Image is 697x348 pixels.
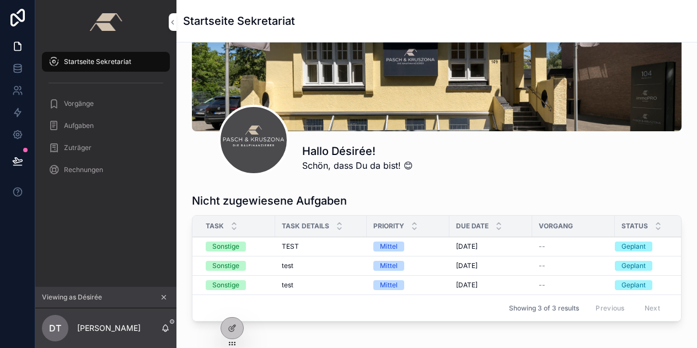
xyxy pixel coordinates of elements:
[212,261,239,271] div: Sonstige
[42,160,170,180] a: Rechnungen
[539,261,545,270] span: --
[42,52,170,72] a: Startseite Sekretariat
[621,280,646,290] div: Geplant
[621,261,646,271] div: Geplant
[64,143,92,152] span: Zuträger
[64,99,94,108] span: Vorgänge
[89,13,122,31] img: App logo
[64,121,94,130] span: Aufgaben
[380,261,398,271] div: Mittel
[282,242,299,251] span: TEST
[539,222,573,231] span: Vorgang
[456,222,489,231] span: Due Date
[192,193,347,208] h1: Nicht zugewiesene Aufgaben
[42,116,170,136] a: Aufgaben
[183,13,295,29] h1: Startseite Sekretariat
[42,293,102,302] span: Viewing as Désirée
[373,222,404,231] span: Priority
[302,143,413,159] h1: Hallo Désirée!
[621,222,648,231] span: Status
[64,165,103,174] span: Rechnungen
[509,304,579,313] span: Showing 3 of 3 results
[456,261,478,270] span: [DATE]
[380,280,398,290] div: Mittel
[282,261,293,270] span: test
[212,280,239,290] div: Sonstige
[206,222,224,231] span: Task
[282,222,329,231] span: Task Details
[64,57,131,66] span: Startseite Sekretariat
[621,242,646,251] div: Geplant
[42,138,170,158] a: Zuträger
[302,159,413,172] span: Schön, dass Du da bist! 😊
[456,281,478,290] span: [DATE]
[456,242,478,251] span: [DATE]
[282,281,293,290] span: test
[49,322,61,335] span: DT
[539,242,545,251] span: --
[539,281,545,290] span: --
[77,323,141,334] p: [PERSON_NAME]
[35,44,176,194] div: scrollable content
[212,242,239,251] div: Sonstige
[42,94,170,114] a: Vorgänge
[380,242,398,251] div: Mittel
